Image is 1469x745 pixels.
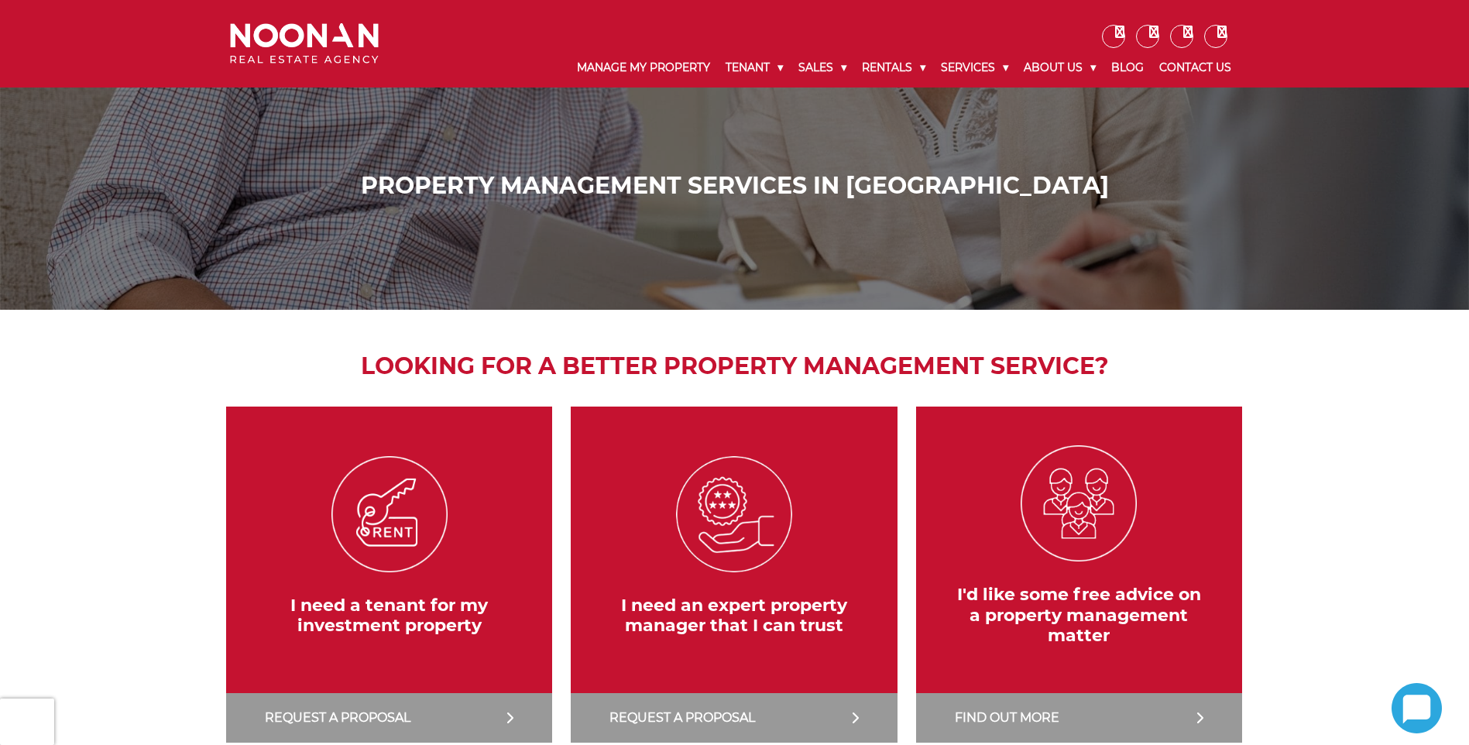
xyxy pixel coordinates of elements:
[234,172,1235,200] h1: Property Management Services in [GEOGRAPHIC_DATA]
[854,48,933,88] a: Rentals
[569,48,718,88] a: Manage My Property
[1152,48,1239,88] a: Contact Us
[1016,48,1103,88] a: About Us
[218,348,1251,383] h2: Looking for a better property management service?
[1103,48,1152,88] a: Blog
[230,23,379,64] img: Noonan Real Estate Agency
[933,48,1016,88] a: Services
[791,48,854,88] a: Sales
[718,48,791,88] a: Tenant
